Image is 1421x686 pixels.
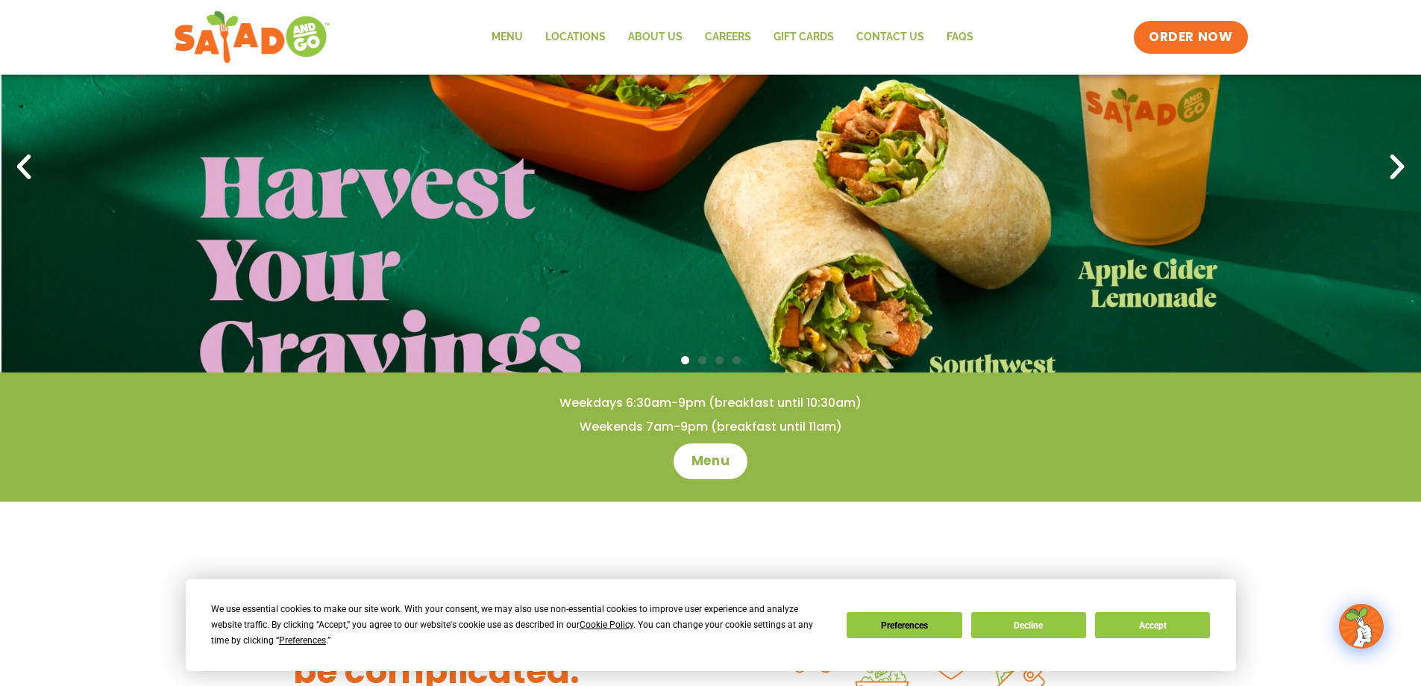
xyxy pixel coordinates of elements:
button: Accept [1095,612,1210,638]
button: Decline [971,612,1086,638]
h4: Weekdays 6:30am-9pm (breakfast until 10:30am) [30,395,1391,411]
a: Careers [694,20,762,54]
a: About Us [617,20,694,54]
span: ORDER NOW [1149,28,1232,46]
a: FAQs [935,20,985,54]
div: We use essential cookies to make our site work. With your consent, we may also use non-essential ... [211,602,829,649]
nav: Menu [480,20,985,54]
span: Go to slide 3 [715,356,724,364]
a: GIFT CARDS [762,20,845,54]
div: Next slide [1381,151,1414,184]
img: new-SAG-logo-768×292 [174,7,331,67]
span: Cookie Policy [580,620,633,630]
div: Cookie Consent Prompt [186,579,1236,671]
span: Go to slide 4 [733,356,741,364]
div: Previous slide [7,151,40,184]
a: ORDER NOW [1134,21,1247,54]
a: Menu [480,20,534,54]
span: Go to slide 2 [698,356,706,364]
button: Preferences [847,612,962,638]
a: Locations [534,20,617,54]
a: Menu [674,443,747,479]
span: Go to slide 1 [681,356,689,364]
span: Preferences [279,635,326,646]
span: Menu [691,452,730,470]
img: wpChatIcon [1340,605,1382,647]
a: Contact Us [845,20,935,54]
h4: Weekends 7am-9pm (breakfast until 11am) [30,419,1391,435]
